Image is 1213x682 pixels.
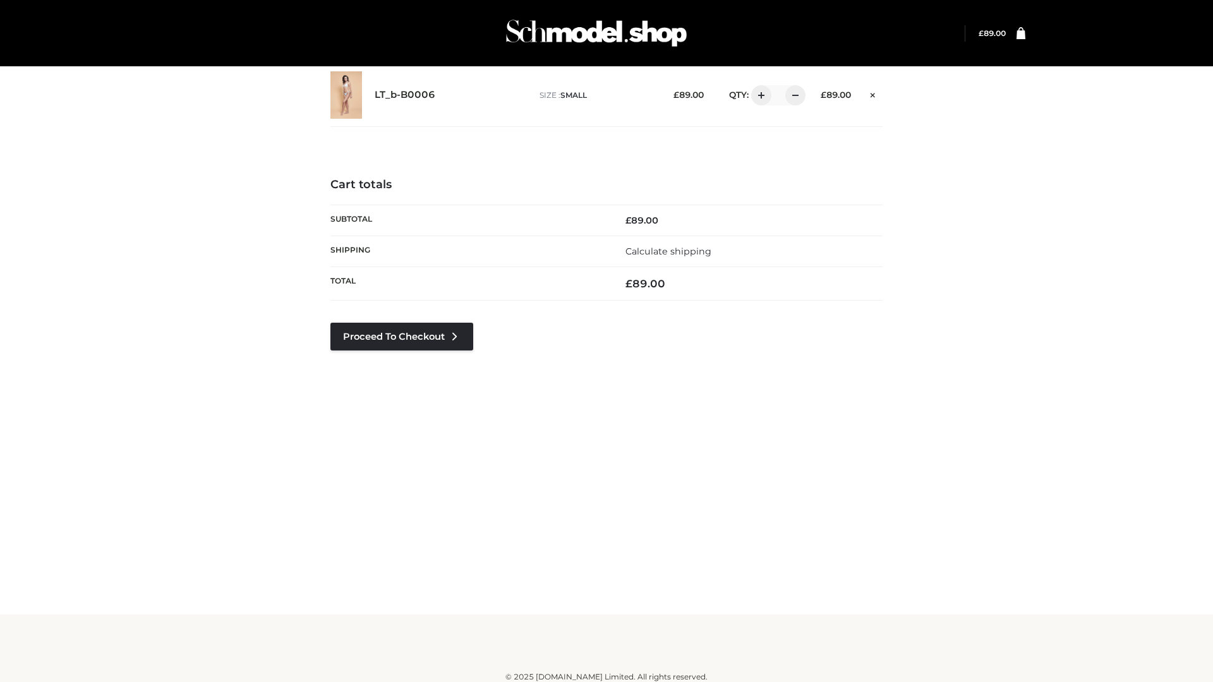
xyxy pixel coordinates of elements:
bdi: 89.00 [625,215,658,226]
a: Remove this item [864,85,883,102]
th: Shipping [330,236,606,266]
bdi: 89.00 [821,90,851,100]
a: £89.00 [979,28,1006,38]
a: LT_b-B0006 [375,89,435,101]
span: £ [625,277,632,290]
h4: Cart totals [330,178,883,192]
div: QTY: [716,85,801,105]
span: £ [673,90,679,100]
span: £ [979,28,984,38]
bdi: 89.00 [673,90,704,100]
a: Proceed to Checkout [330,323,473,350]
img: Schmodel Admin 964 [502,8,691,58]
span: £ [821,90,826,100]
bdi: 89.00 [625,277,665,290]
a: Calculate shipping [625,246,711,257]
th: Subtotal [330,205,606,236]
span: SMALL [560,90,587,100]
span: £ [625,215,631,226]
bdi: 89.00 [979,28,1006,38]
th: Total [330,267,606,301]
p: size : [540,90,654,101]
